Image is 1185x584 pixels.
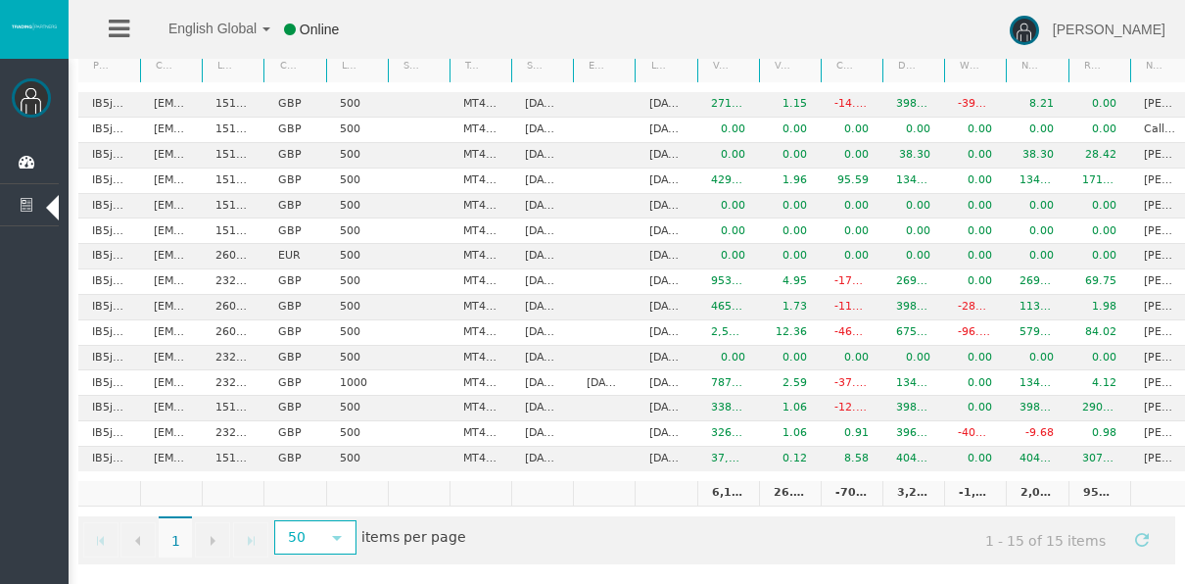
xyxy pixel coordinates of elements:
td: IB5jhcp [78,269,140,295]
td: 8.58 [821,447,882,471]
td: 0.00 [882,346,944,371]
td: [DATE] [635,396,696,421]
td: 0.00 [1006,346,1067,371]
td: [EMAIL_ADDRESS][DOMAIN_NAME] [140,320,202,346]
td: 0.00 [944,143,1006,169]
span: Go to the first page [93,533,109,549]
td: [EMAIL_ADDRESS][DOMAIN_NAME] [140,447,202,471]
td: 500 [326,421,388,447]
td: GBP [263,447,325,471]
td: 23293426 [202,421,263,447]
td: [DATE] [511,92,573,118]
td: 290.91 [1068,396,1130,421]
td: 0.00 [821,219,882,244]
td: 500 [326,194,388,219]
td: 0.00 [1006,118,1067,143]
td: 0.00 [944,370,1006,396]
td: IB5jhcp [78,219,140,244]
td: -708.85 [821,481,882,507]
td: MT4 LiveFloatingSpreadAccount [450,118,511,143]
td: 0.00 [944,447,1006,471]
td: 1.15 [759,92,821,118]
td: [EMAIL_ADDRESS][DOMAIN_NAME] [140,396,202,421]
a: Refresh [1125,522,1159,556]
td: 0.00 [697,194,759,219]
td: 1.73 [759,295,821,320]
span: select [329,530,345,546]
td: 398.29 [1006,396,1067,421]
td: [DATE] [635,421,696,447]
td: 4.12 [1068,370,1130,396]
td: [EMAIL_ADDRESS][DOMAIN_NAME] [140,421,202,447]
td: 0.00 [821,346,882,371]
td: 269.19 [1006,269,1067,295]
td: IB5jhcp [78,118,140,143]
td: [EMAIL_ADDRESS][DOMAIN_NAME] [140,143,202,169]
a: Login [206,52,238,78]
td: 3,248.54 [882,481,944,507]
td: [DATE] [511,295,573,320]
td: IB5jhcp [78,396,140,421]
span: Online [300,22,339,37]
img: user-image [1010,16,1039,45]
td: MT4 LiveFixedSpreadAccount [450,320,511,346]
td: MT4 LiveFloatingSpreadAccount [450,421,511,447]
td: 0.00 [759,194,821,219]
td: 12.36 [759,320,821,346]
td: 398.29 [882,396,944,421]
td: 500 [326,346,388,371]
td: 0.00 [1006,244,1067,269]
td: 0.00 [944,269,1006,295]
td: [EMAIL_ADDRESS][DOMAIN_NAME] [140,244,202,269]
td: 2.59 [759,370,821,396]
td: [DATE] [635,143,696,169]
span: Go to the next page [205,533,220,549]
td: -170.66 [821,269,882,295]
td: 134.93 [1006,169,1067,194]
span: items per page [269,522,466,555]
td: 404.19 [882,447,944,471]
td: 0.00 [697,143,759,169]
td: 0.00 [821,118,882,143]
td: IB5jhcp [78,194,140,219]
td: 15174486 [202,219,263,244]
td: GBP [263,143,325,169]
td: 6,152,071.36 [697,481,759,507]
td: 787,364.80 [697,370,759,396]
td: 326,015.69 [697,421,759,447]
td: 15167314 [202,92,263,118]
td: -1,178.22 [944,481,1006,507]
td: 69.75 [1068,269,1130,295]
td: 0.00 [944,169,1006,194]
span: 1 - 15 of 15 items [968,522,1124,559]
td: 0.00 [697,244,759,269]
td: 28.42 [1068,143,1130,169]
td: -406.61 [944,421,1006,447]
td: MT4 LiveFloatingSpreadAccount [450,396,511,421]
td: 0.00 [1068,346,1130,371]
a: Volume [700,52,733,78]
td: MT4 LiveFloatingSpreadAccount [450,143,511,169]
td: 171.63 [1068,169,1130,194]
td: 15174713 [202,447,263,471]
td: 465,538.14 [697,295,759,320]
td: 338,999.99 [697,396,759,421]
td: MT4 LiveFloatingSpreadAccount [450,269,511,295]
td: 0.00 [1006,219,1067,244]
a: Type [452,52,485,78]
td: 429,855.50 [697,169,759,194]
td: 95.59 [821,169,882,194]
td: -9.68 [1006,421,1067,447]
td: -14.17 [821,92,882,118]
td: GBP [263,295,325,320]
a: Real equity [1071,52,1104,78]
td: [DATE] [511,396,573,421]
td: [EMAIL_ADDRESS][DOMAIN_NAME] [140,346,202,371]
td: 113.66 [1006,295,1067,320]
td: [DATE] [511,118,573,143]
td: GBP [263,421,325,447]
td: 0.00 [697,346,759,371]
span: 50 [276,522,318,553]
td: MT4 LiveFloatingSpreadAccount [450,346,511,371]
td: 500 [326,92,388,118]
